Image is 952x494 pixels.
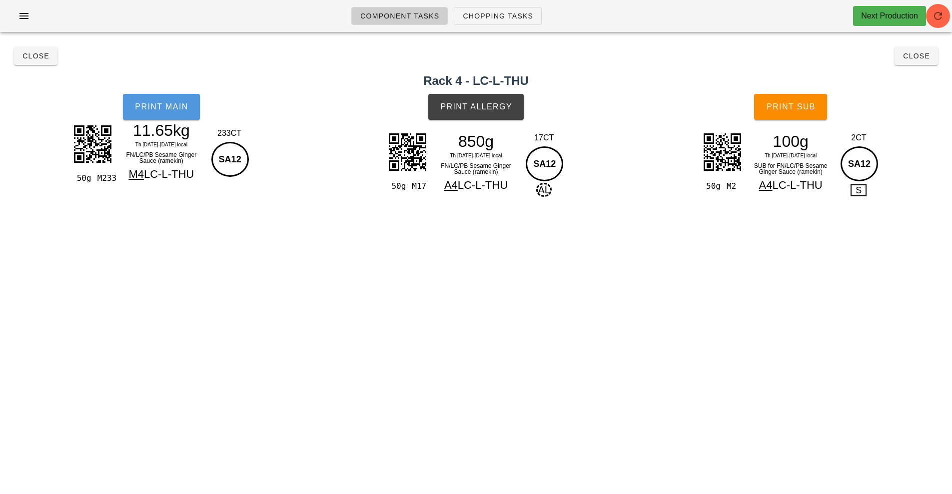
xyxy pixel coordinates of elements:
span: A4 [759,179,773,191]
span: Print Main [134,102,188,111]
div: FN/LC/PB Sesame Ginger Sauce (ramekin) [118,150,205,166]
span: Component Tasks [360,12,439,20]
span: Th [DATE]-[DATE] local [450,153,502,158]
span: Print Sub [766,102,816,111]
button: Close [14,47,57,65]
div: SA12 [526,146,563,181]
span: Print Allergy [440,102,512,111]
span: AL [536,183,551,197]
div: SUB for FN/LC/PB Sesame Ginger Sauce (ramekin) [747,161,834,177]
button: Close [895,47,938,65]
span: A4 [444,179,458,191]
span: LC-L-THU [773,179,823,191]
div: 50g [702,180,723,193]
span: Close [22,52,49,60]
div: FN/LC/PB Sesame Ginger Sauce (ramekin) [433,161,520,177]
a: Component Tasks [351,7,448,25]
div: 100g [747,134,834,149]
div: M233 [93,172,114,185]
img: qpcsnIw86dMCMdqxNKEiDB3AVaROTnlk1JDXrRQ90vKYGsPUQMkfKubMCHBiZaATWxMyAulkbE3lCd4EYIcACuKJYlASh85PJ... [67,119,117,169]
div: 2CT [838,132,880,144]
a: Chopping Tasks [454,7,542,25]
div: Next Production [861,10,918,22]
h2: Rack 4 - LC-L-THU [6,72,946,90]
span: Chopping Tasks [462,12,533,20]
div: 850g [433,134,520,149]
img: 2fko+XwskvgAAAABJRU5ErkJggg== [382,127,432,177]
span: Close [903,52,930,60]
div: M17 [408,180,428,193]
div: 17CT [523,132,565,144]
span: M4 [128,168,144,180]
span: Th [DATE]-[DATE] local [765,153,817,158]
div: M2 [723,180,743,193]
div: SA12 [841,146,878,181]
div: SA12 [211,142,249,177]
button: Print Sub [754,94,827,120]
span: S [851,184,867,196]
span: Th [DATE]-[DATE] local [135,142,187,147]
span: LC-L-THU [144,168,194,180]
span: LC-L-THU [458,179,508,191]
button: Print Main [123,94,200,120]
div: 11.65kg [118,123,205,138]
button: Print Allergy [428,94,524,120]
div: 50g [72,172,93,185]
div: 233CT [209,127,250,139]
img: qGtlygqQfQgs9ZC+dBI5hAyrgRASQoYhMCydKCSEDENgWDpRSAgZhsCwdKKQEDIMgWHpfANXUlw+PRsQtgAAAABJRU5ErkJggg== [697,127,747,177]
div: 50g [387,180,408,193]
